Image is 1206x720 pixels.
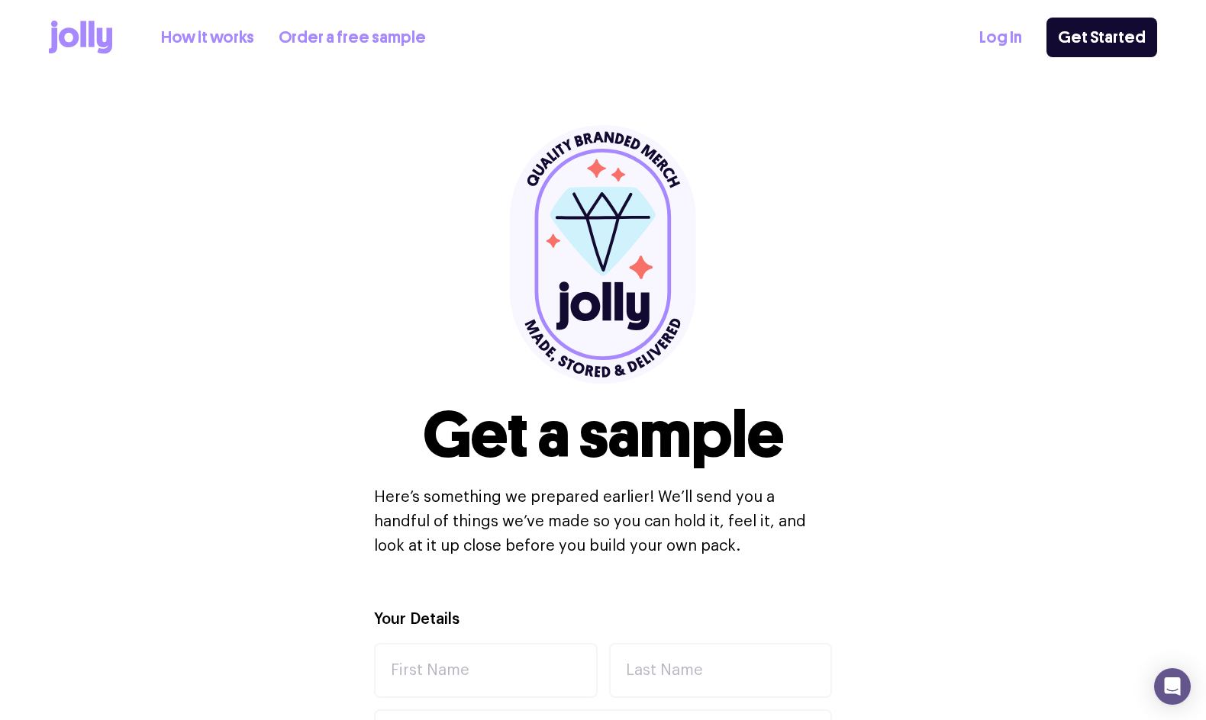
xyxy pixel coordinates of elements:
[423,403,784,467] h1: Get a sample
[374,609,460,631] label: Your Details
[161,25,254,50] a: How it works
[279,25,426,50] a: Order a free sample
[374,485,832,558] p: Here’s something we prepared earlier! We’ll send you a handful of things we’ve made so you can ho...
[1046,18,1157,57] a: Get Started
[1154,668,1191,705] div: Open Intercom Messenger
[979,25,1022,50] a: Log In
